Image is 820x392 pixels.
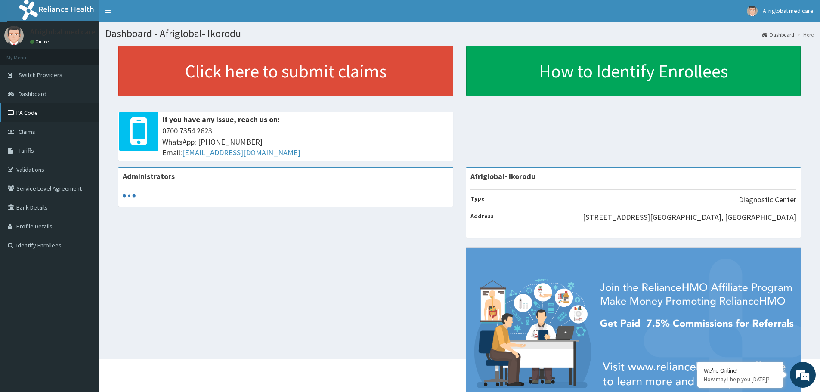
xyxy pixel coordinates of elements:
div: We're Online! [704,367,777,374]
svg: audio-loading [123,189,136,202]
a: [EMAIL_ADDRESS][DOMAIN_NAME] [182,148,300,157]
p: How may I help you today? [704,376,777,383]
strong: Afriglobal- Ikorodu [470,171,535,181]
span: Afriglobal medicare [763,7,814,15]
a: How to Identify Enrollees [466,46,801,96]
span: Claims [19,128,35,136]
span: Tariffs [19,147,34,154]
p: [STREET_ADDRESS][GEOGRAPHIC_DATA], [GEOGRAPHIC_DATA] [583,212,796,223]
p: Afriglobal medicare [30,28,96,36]
span: 0700 7354 2623 WhatsApp: [PHONE_NUMBER] Email: [162,125,449,158]
span: Dashboard [19,90,46,98]
a: Dashboard [762,31,794,38]
a: Click here to submit claims [118,46,453,96]
a: Online [30,39,51,45]
img: User Image [747,6,758,16]
b: Address [470,212,494,220]
h1: Dashboard - Afriglobal- Ikorodu [105,28,814,39]
p: Diagnostic Center [739,194,796,205]
img: User Image [4,26,24,45]
b: Type [470,194,485,202]
b: Administrators [123,171,175,181]
li: Here [795,31,814,38]
b: If you have any issue, reach us on: [162,114,280,124]
span: Switch Providers [19,71,62,79]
